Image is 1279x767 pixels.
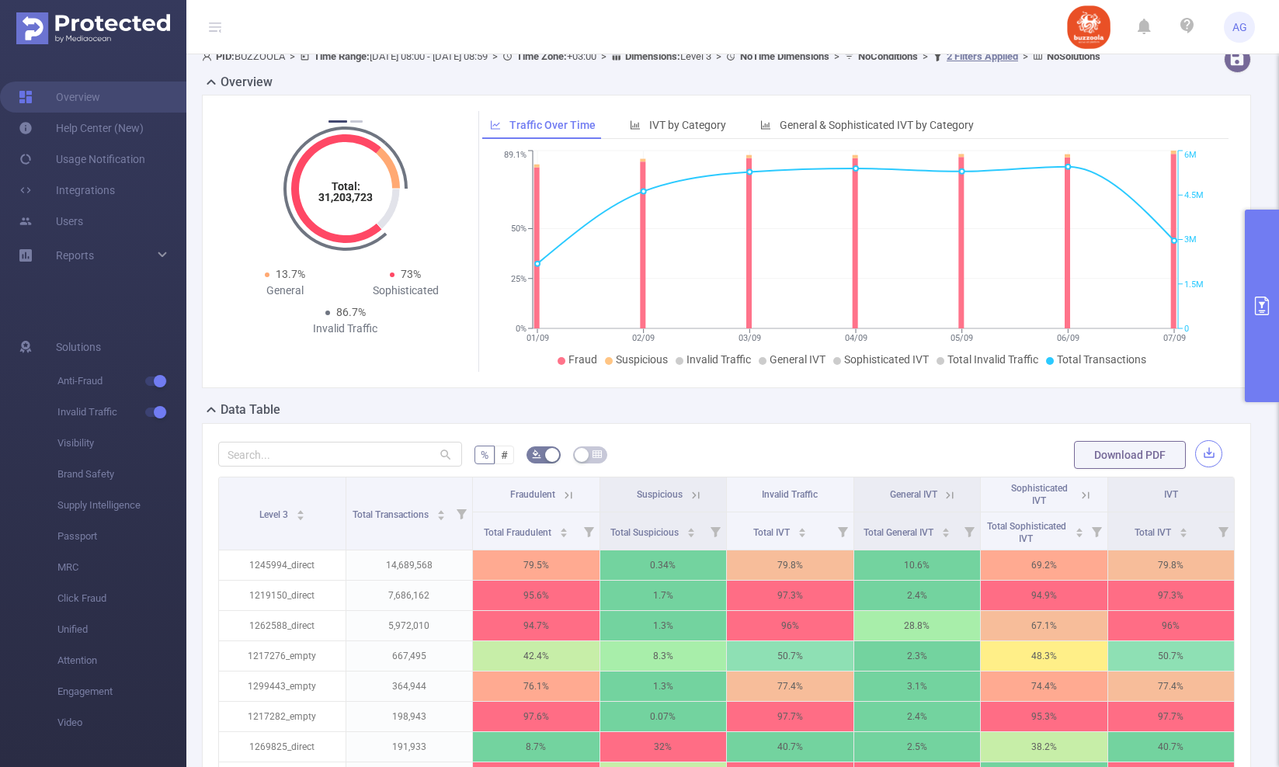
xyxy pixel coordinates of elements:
[221,401,280,419] h2: Data Table
[350,120,363,123] button: 2
[57,428,186,459] span: Visibility
[328,120,347,123] button: 1
[57,397,186,428] span: Invalid Traffic
[346,702,473,731] p: 198,943
[56,331,101,363] span: Solutions
[473,641,600,671] p: 42.4%
[600,611,727,640] p: 1.3%
[516,50,567,62] b: Time Zone:
[1108,611,1235,640] p: 96%
[1057,333,1079,343] tspan: 06/09
[57,676,186,707] span: Engagement
[437,508,446,512] i: icon: caret-up
[981,702,1107,731] p: 95.3%
[780,119,974,131] span: General & Sophisticated IVT by Category
[516,324,527,334] tspan: 0%
[218,442,462,467] input: Search...
[346,732,473,762] p: 191,933
[501,449,508,461] span: #
[942,531,951,536] i: icon: caret-down
[219,611,346,640] p: 1262588_direct
[202,51,216,61] i: icon: user
[727,672,853,701] p: 77.4%
[854,672,981,701] p: 3.1%
[740,50,829,62] b: No Time Dimensions
[488,50,502,62] span: >
[285,321,406,337] div: Invalid Traffic
[1047,50,1100,62] b: No Solutions
[19,82,100,113] a: Overview
[1184,190,1204,200] tspan: 4.5M
[625,50,711,62] span: Level 3
[951,333,973,343] tspan: 05/09
[1075,531,1083,536] i: icon: caret-down
[1108,641,1235,671] p: 50.7%
[314,50,370,62] b: Time Range:
[527,333,549,343] tspan: 01/09
[1232,12,1247,43] span: AG
[1108,550,1235,580] p: 79.8%
[854,702,981,731] p: 2.4%
[57,707,186,738] span: Video
[221,73,273,92] h2: Overview
[276,268,305,280] span: 13.7%
[981,672,1107,701] p: 74.4%
[600,550,727,580] p: 0.34%
[57,366,186,397] span: Anti-Fraud
[739,333,761,343] tspan: 03/09
[596,50,611,62] span: >
[353,509,431,520] span: Total Transactions
[858,50,918,62] b: No Conditions
[56,249,94,262] span: Reports
[958,512,980,550] i: Filter menu
[625,50,680,62] b: Dimensions :
[473,702,600,731] p: 97.6%
[336,306,366,318] span: 86.7%
[1179,531,1187,536] i: icon: caret-down
[1179,526,1188,535] div: Sort
[56,240,94,271] a: Reports
[450,477,472,550] i: Filter menu
[762,489,818,500] span: Invalid Traffic
[473,581,600,610] p: 95.6%
[1135,527,1173,538] span: Total IVT
[890,489,937,500] span: General IVT
[481,449,488,461] span: %
[57,645,186,676] span: Attention
[632,333,655,343] tspan: 02/09
[770,353,825,366] span: General IVT
[727,611,853,640] p: 96%
[559,526,568,535] div: Sort
[219,732,346,762] p: 1269825_direct
[473,550,600,580] p: 79.5%
[473,672,600,701] p: 76.1%
[259,509,290,520] span: Level 3
[727,641,853,671] p: 50.7%
[1184,279,1204,290] tspan: 1.5M
[686,353,751,366] span: Invalid Traffic
[437,514,446,519] i: icon: caret-down
[727,732,853,762] p: 40.7%
[511,224,527,234] tspan: 50%
[346,611,473,640] p: 5,972,010
[1075,526,1083,530] i: icon: caret-up
[600,581,727,610] p: 1.7%
[490,120,501,130] i: icon: line-chart
[600,702,727,731] p: 0.07%
[845,333,867,343] tspan: 04/09
[942,526,951,530] i: icon: caret-up
[296,508,304,512] i: icon: caret-up
[1163,333,1186,343] tspan: 07/09
[854,581,981,610] p: 2.4%
[711,50,726,62] span: >
[1018,50,1033,62] span: >
[947,50,1018,62] u: 2 Filters Applied
[981,732,1107,762] p: 38.2%
[436,508,446,517] div: Sort
[829,50,844,62] span: >
[57,583,186,614] span: Click Fraud
[532,449,541,459] i: icon: bg-colors
[1057,353,1146,366] span: Total Transactions
[1184,151,1197,161] tspan: 6M
[219,550,346,580] p: 1245994_direct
